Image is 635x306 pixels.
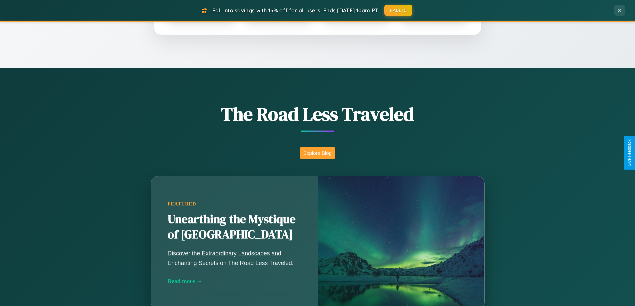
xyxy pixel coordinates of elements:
div: Featured [168,201,301,207]
div: Give Feedback [627,140,632,166]
button: Explore Blog [300,147,335,159]
p: Discover the Extraordinary Landscapes and Enchanting Secrets on The Road Less Traveled. [168,249,301,267]
h2: Unearthing the Mystique of [GEOGRAPHIC_DATA] [168,212,301,242]
span: Fall into savings with 15% off for all users! Ends [DATE] 10am PT. [212,7,379,14]
h1: The Road Less Traveled [118,101,518,127]
div: Read more → [168,278,301,285]
button: FALL15 [384,5,412,16]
